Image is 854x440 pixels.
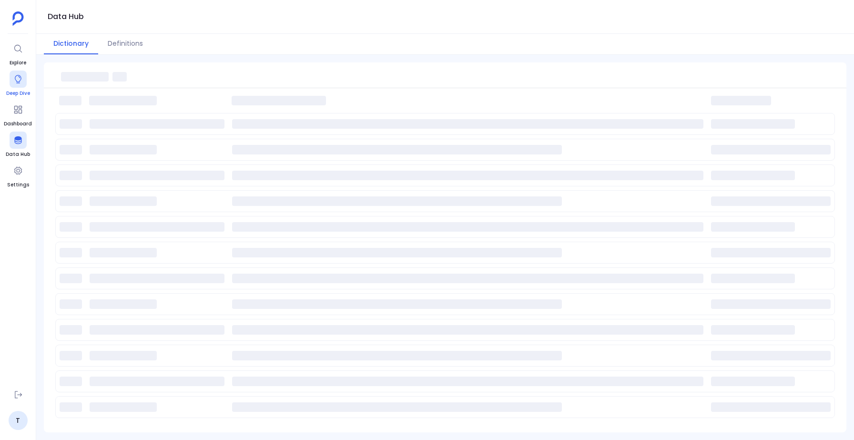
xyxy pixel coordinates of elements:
img: petavue logo [12,11,24,26]
h1: Data Hub [48,10,84,23]
a: T [9,411,28,430]
span: Data Hub [6,151,30,158]
span: Dashboard [4,120,32,128]
a: Deep Dive [6,71,30,97]
a: Dashboard [4,101,32,128]
a: Settings [7,162,29,189]
span: Explore [10,59,27,67]
button: Dictionary [44,34,98,54]
a: Data Hub [6,132,30,158]
a: Explore [10,40,27,67]
button: Definitions [98,34,152,54]
span: Deep Dive [6,90,30,97]
span: Settings [7,181,29,189]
